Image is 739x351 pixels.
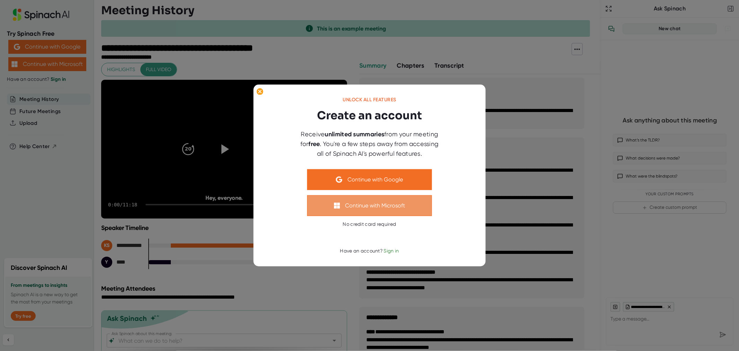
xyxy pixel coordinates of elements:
img: Aehbyd4JwY73AAAAAElFTkSuQmCC [336,177,342,183]
span: Sign in [384,248,399,254]
div: Receive from your meeting for . You're a few steps away from accessing all of Spinach AI's powerf... [297,129,442,158]
button: Continue with Microsoft [307,195,432,216]
b: free [308,140,320,148]
b: unlimited summaries [325,130,385,138]
div: Unlock all features [343,97,396,103]
div: No credit card required [343,221,396,228]
button: Continue with Google [307,169,432,190]
h3: Create an account [317,107,422,124]
div: Have an account? [340,248,399,254]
